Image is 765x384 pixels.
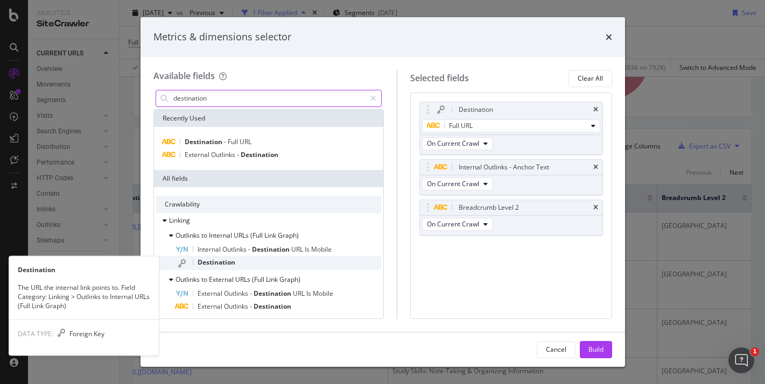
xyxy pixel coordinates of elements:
[254,289,293,298] span: Destination
[580,341,612,358] button: Build
[240,137,251,146] span: URL
[169,216,190,225] span: Linking
[422,119,600,132] button: Full URL
[201,275,209,284] span: to
[201,231,209,240] span: to
[606,30,612,44] div: times
[593,106,598,113] div: times
[209,275,235,284] span: External
[235,275,252,284] span: URLs
[185,150,211,159] span: External
[248,245,252,254] span: -
[419,200,603,236] div: Breadcrumb Level 2timesOn Current Crawl
[588,345,603,354] div: Build
[250,289,254,298] span: -
[311,245,332,254] span: Mobile
[546,345,566,354] div: Cancel
[254,302,291,311] span: Destination
[305,245,311,254] span: Is
[410,72,469,84] div: Selected fields
[419,102,603,155] div: DestinationtimesFull URLOn Current Crawl
[252,275,266,284] span: (Full
[237,150,241,159] span: -
[578,74,603,83] div: Clear All
[593,164,598,170] div: times
[228,137,240,146] span: Full
[156,196,381,213] div: Crawlability
[252,245,291,254] span: Destination
[153,30,291,44] div: Metrics & dimensions selector
[459,162,549,173] div: Internal Outlinks - Anchor Text
[427,219,479,229] span: On Current Crawl
[211,150,237,159] span: Outlinks
[176,231,201,240] span: Outlinks
[537,341,575,358] button: Cancel
[176,318,203,327] span: Redirects
[154,110,383,127] div: Recently Used
[278,231,299,240] span: Graph)
[185,137,224,146] span: Destination
[9,283,159,310] div: The URL the internal link points to. Field Category: Linking > Outlinks to Internal URLs (Full Li...
[224,289,250,298] span: Outlinks
[209,231,234,240] span: Internal
[250,231,264,240] span: (Full
[306,289,313,298] span: Is
[293,289,306,298] span: URL
[291,245,305,254] span: URL
[422,137,493,150] button: On Current Crawl
[279,275,300,284] span: Graph)
[153,70,215,82] div: Available fields
[250,302,254,311] span: -
[449,121,473,130] span: Full URL
[224,302,250,311] span: Outlinks
[141,17,625,367] div: modal
[176,275,201,284] span: Outlinks
[172,90,366,106] input: Search by field name
[427,139,479,148] span: On Current Crawl
[419,159,603,195] div: Internal Outlinks - Anchor TexttimesOn Current Crawl
[459,104,493,115] div: Destination
[264,231,278,240] span: Link
[9,265,159,274] div: Destination
[313,289,333,298] span: Mobile
[198,289,224,298] span: External
[427,179,479,188] span: On Current Crawl
[593,204,598,211] div: times
[198,302,224,311] span: External
[750,347,759,356] span: 1
[422,177,493,190] button: On Current Crawl
[234,231,250,240] span: URLs
[728,347,754,373] iframe: Intercom live chat
[154,170,383,187] div: All fields
[459,202,519,213] div: Breadcrumb Level 2
[198,258,235,267] span: Destination
[224,137,228,146] span: -
[422,218,493,231] button: On Current Crawl
[266,275,279,284] span: Link
[222,245,248,254] span: Outlinks
[569,70,612,87] button: Clear All
[198,245,222,254] span: Internal
[241,150,278,159] span: Destination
